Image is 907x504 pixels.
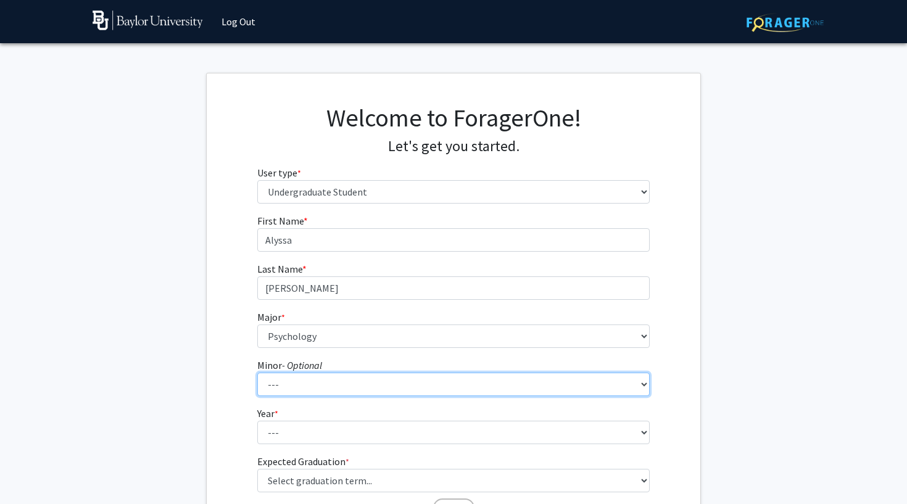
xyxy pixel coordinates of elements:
h1: Welcome to ForagerOne! [257,103,650,133]
label: User type [257,165,301,180]
iframe: Chat [9,448,52,495]
label: Minor [257,358,322,373]
label: Expected Graduation [257,454,349,469]
img: ForagerOne Logo [747,13,824,32]
span: Last Name [257,263,302,275]
i: - Optional [282,359,322,371]
label: Year [257,406,278,421]
h4: Let's get you started. [257,138,650,155]
label: Major [257,310,285,324]
span: First Name [257,215,304,227]
img: Baylor University Logo [93,10,203,30]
